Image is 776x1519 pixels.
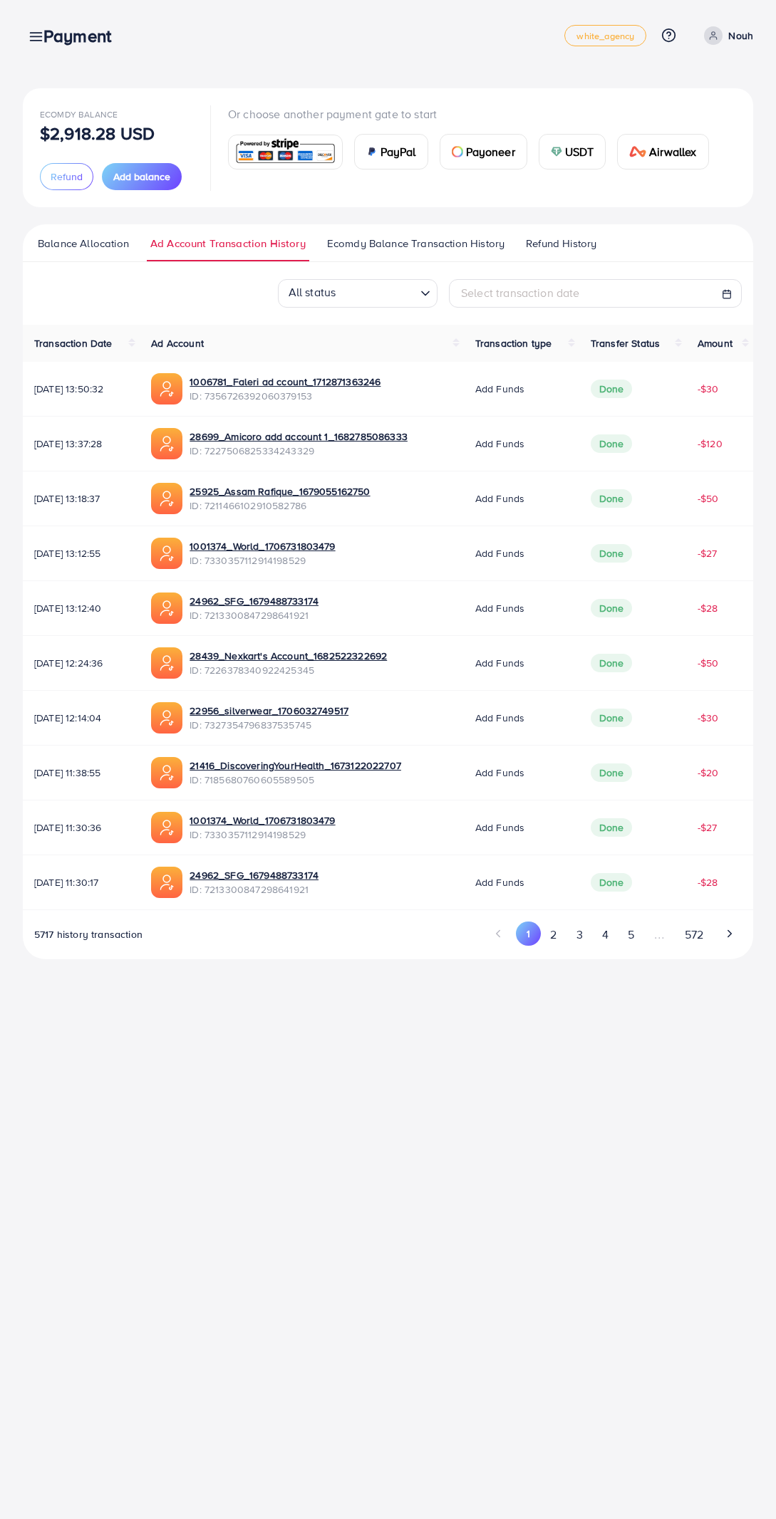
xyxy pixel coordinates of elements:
[381,143,416,160] span: PayPal
[698,766,719,780] span: -$20
[34,656,128,670] span: [DATE] 12:24:36
[151,812,182,843] img: ic-ads-acc.e4c84228.svg
[698,437,723,451] span: -$120
[340,281,415,304] input: Search for option
[475,766,524,780] span: Add funds
[475,437,524,451] span: Add funds
[151,336,204,350] span: Ad Account
[592,922,618,948] button: Go to page 4
[475,382,524,396] span: Add funds
[233,137,338,167] img: card
[151,483,182,514] img: ic-ads-acc.e4c84228.svg
[151,428,182,459] img: ic-ads-acc.e4c84228.svg
[591,489,633,508] span: Done
[190,539,335,553] a: 1001374_World_1706731803479
[151,373,182,404] img: ic-ads-acc.e4c84228.svg
[698,546,718,560] span: -$27
[591,654,633,672] span: Done
[567,922,592,948] button: Go to page 3
[190,758,401,773] a: 21416_DiscoveringYourHealth_1673122022707
[564,25,646,46] a: white_agency
[526,236,596,251] span: Refund History
[38,236,129,251] span: Balance Allocation
[190,429,408,444] a: 28699_Amicoro add account 1_1682785086333
[675,922,713,948] button: Go to page 572
[565,143,594,160] span: USDT
[698,382,719,396] span: -$30
[698,26,753,45] a: Nouh
[190,704,348,718] a: 22956_silverwear_1706032749517
[327,236,505,251] span: Ecomdy Balance Transaction History
[591,599,633,617] span: Done
[40,125,155,142] p: $2,918.28 USD
[34,927,143,941] span: 5717 history transaction
[151,867,182,898] img: ic-ads-acc.e4c84228.svg
[190,375,381,389] a: 1006781_Faleri ad ccount_1712871363246
[440,134,527,169] a: cardPayoneer
[452,146,463,157] img: card
[591,763,633,782] span: Done
[475,546,524,560] span: Add funds
[366,146,378,157] img: card
[190,663,387,677] span: ID: 7226378340922425345
[40,108,118,120] span: Ecomdy Balance
[576,31,634,41] span: white_agency
[698,491,719,506] span: -$50
[591,544,633,563] span: Done
[475,875,524,889] span: Add funds
[190,649,387,663] a: 28439_Nexkart's Account_1682522322692
[698,820,718,835] span: -$27
[190,389,381,403] span: ID: 7356726392060379153
[278,279,438,308] div: Search for option
[591,434,633,453] span: Done
[617,134,708,169] a: cardAirwallex
[51,169,83,184] span: Refund
[591,873,633,892] span: Done
[487,922,742,948] ul: Pagination
[43,26,123,46] h3: Payment
[461,285,580,301] span: Select transaction date
[34,820,128,835] span: [DATE] 11:30:36
[541,922,567,948] button: Go to page 2
[698,336,733,350] span: Amount
[466,143,515,160] span: Payoneer
[190,553,335,568] span: ID: 7330357112914198529
[151,538,182,569] img: ic-ads-acc.e4c84228.svg
[475,336,552,350] span: Transaction type
[539,134,606,169] a: cardUSDT
[102,163,182,190] button: Add balance
[591,709,633,727] span: Done
[475,601,524,615] span: Add funds
[151,647,182,679] img: ic-ads-acc.e4c84228.svg
[150,236,306,251] span: Ad Account Transaction History
[286,281,339,304] span: All status
[228,135,343,169] a: card
[190,594,319,608] a: 24962_SFG_1679488733174
[728,27,753,44] p: Nouh
[228,105,720,122] p: Or choose another payment gate to start
[551,146,562,157] img: card
[475,656,524,670] span: Add funds
[475,711,524,725] span: Add funds
[40,163,93,190] button: Refund
[475,820,524,835] span: Add funds
[34,601,128,615] span: [DATE] 13:12:40
[190,813,335,828] a: 1001374_World_1706731803479
[34,437,128,451] span: [DATE] 13:37:28
[190,498,370,513] span: ID: 7211466102910582786
[698,711,719,725] span: -$30
[516,922,541,946] button: Go to page 1
[190,484,370,498] a: 25925_Assam Rafique_1679055162750
[618,922,643,948] button: Go to page 5
[151,757,182,788] img: ic-ads-acc.e4c84228.svg
[591,336,660,350] span: Transfer Status
[151,702,182,734] img: ic-ads-acc.e4c84228.svg
[190,868,319,882] a: 24962_SFG_1679488733174
[698,875,718,889] span: -$28
[151,593,182,624] img: ic-ads-acc.e4c84228.svg
[113,169,170,184] span: Add balance
[34,546,128,560] span: [DATE] 13:12:55
[190,882,319,897] span: ID: 7213300847298641921
[34,711,128,725] span: [DATE] 12:14:04
[34,382,128,396] span: [DATE] 13:50:32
